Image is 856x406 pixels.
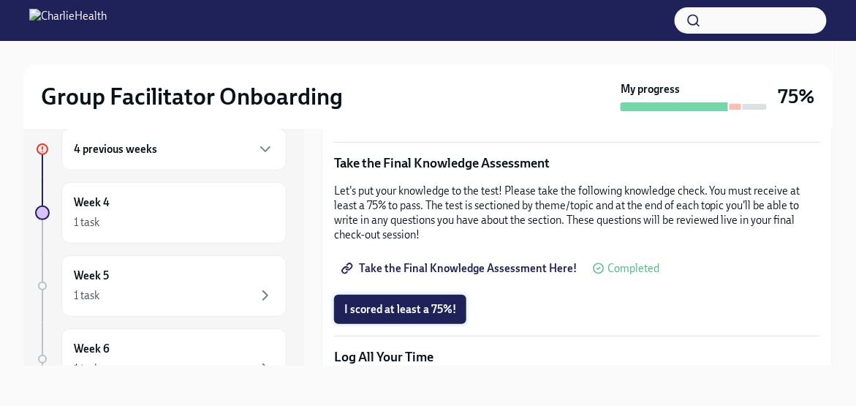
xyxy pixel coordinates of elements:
a: Week 51 task [35,255,287,317]
h3: 75% [779,83,815,110]
a: Week 41 task [35,182,287,244]
div: 4 previous weeks [61,128,287,170]
h6: 4 previous weeks [74,141,157,157]
p: Take the Final Knowledge Assessment [334,154,820,172]
div: 1 task [74,361,99,376]
span: I scored at least a 75%! [344,302,456,317]
h2: Group Facilitator Onboarding [41,82,343,111]
div: 1 task [74,215,99,230]
a: Week 61 task [35,328,287,390]
span: Take the Final Knowledge Assessment Here! [344,261,577,276]
h6: Week 5 [74,268,109,284]
a: Take the Final Knowledge Assessment Here! [334,254,587,283]
button: I scored at least a 75%! [334,295,466,324]
h6: Week 6 [74,341,110,357]
span: Completed [607,263,659,274]
p: Let's put your knowledge to the test! Please take the following knowledge check. You must receive... [334,184,820,242]
p: Log All Your Time [334,348,820,366]
h6: Week 4 [74,195,110,211]
strong: My progress [621,82,680,97]
div: 1 task [74,288,99,303]
img: CharlieHealth [29,9,107,32]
